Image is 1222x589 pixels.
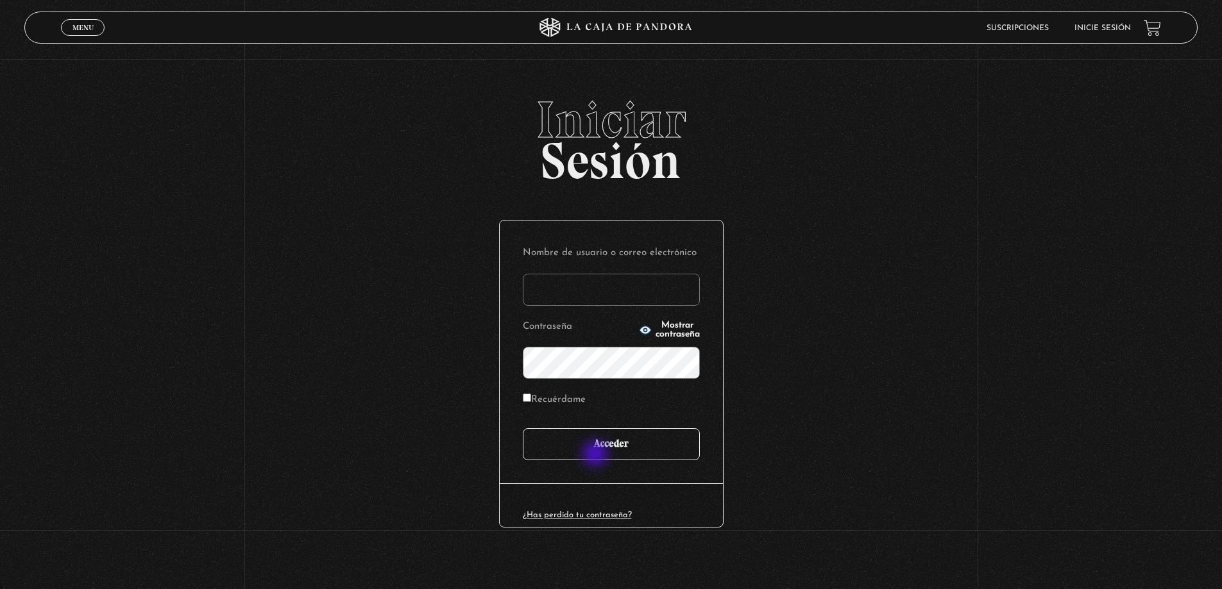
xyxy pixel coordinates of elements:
a: View your shopping cart [1144,19,1161,37]
label: Contraseña [523,317,635,337]
a: Suscripciones [987,24,1049,32]
label: Recuérdame [523,390,586,410]
span: Cerrar [68,35,98,44]
a: Inicie sesión [1074,24,1131,32]
label: Nombre de usuario o correo electrónico [523,244,700,263]
span: Iniciar [24,94,1198,145]
a: ¿Has perdido tu contraseña? [523,511,632,519]
span: Menu [72,24,94,31]
button: Mostrar contraseña [639,321,700,339]
h2: Sesión [24,94,1198,176]
input: Acceder [523,428,700,460]
span: Mostrar contraseña [656,321,700,339]
input: Recuérdame [523,394,531,402]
